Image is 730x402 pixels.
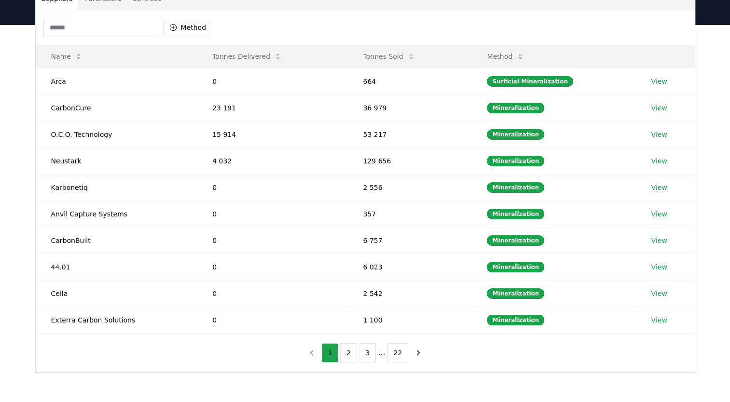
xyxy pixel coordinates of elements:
td: 0 [197,227,347,254]
button: 22 [387,343,409,362]
a: View [651,236,667,245]
div: Mineralization [487,315,544,325]
td: 2 556 [347,174,471,201]
div: Mineralization [487,156,544,166]
a: View [651,130,667,139]
a: View [651,315,667,325]
div: Mineralization [487,262,544,272]
a: View [651,289,667,298]
td: Cella [36,280,197,307]
td: 0 [197,254,347,280]
td: 0 [197,201,347,227]
button: Tonnes Sold [355,47,422,66]
div: Mineralization [487,182,544,193]
td: Karbonetiq [36,174,197,201]
td: 53 217 [347,121,471,147]
button: 2 [340,343,357,362]
a: View [651,262,667,272]
button: next page [410,343,427,362]
td: Arca [36,68,197,94]
td: Exterra Carbon Solutions [36,307,197,333]
td: 6 757 [347,227,471,254]
button: Method [163,20,213,35]
a: View [651,183,667,192]
td: 129 656 [347,147,471,174]
td: 0 [197,174,347,201]
td: CarbonBuilt [36,227,197,254]
a: View [651,77,667,86]
td: O.C.O. Technology [36,121,197,147]
a: View [651,103,667,113]
td: 664 [347,68,471,94]
td: 0 [197,68,347,94]
button: 3 [359,343,376,362]
button: Method [479,47,532,66]
button: Tonnes Delivered [205,47,289,66]
button: Name [43,47,90,66]
td: 0 [197,280,347,307]
div: Mineralization [487,129,544,140]
td: 36 979 [347,94,471,121]
td: Neustark [36,147,197,174]
td: 2 542 [347,280,471,307]
div: Surficial Mineralization [487,76,573,87]
div: Mineralization [487,209,544,219]
td: 1 100 [347,307,471,333]
td: 4 032 [197,147,347,174]
td: 6 023 [347,254,471,280]
td: Anvil Capture Systems [36,201,197,227]
li: ... [378,347,385,359]
button: 1 [322,343,339,362]
td: 23 191 [197,94,347,121]
div: Mineralization [487,288,544,299]
td: 44.01 [36,254,197,280]
div: Mineralization [487,103,544,113]
div: Mineralization [487,235,544,246]
td: CarbonCure [36,94,197,121]
a: View [651,209,667,219]
a: View [651,156,667,166]
td: 0 [197,307,347,333]
td: 357 [347,201,471,227]
td: 15 914 [197,121,347,147]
